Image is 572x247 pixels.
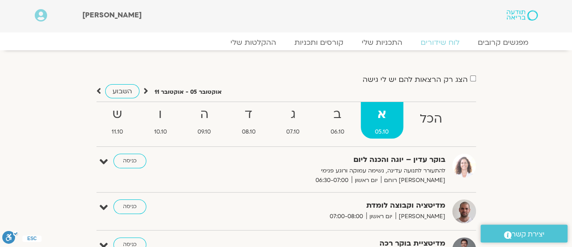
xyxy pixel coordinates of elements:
[353,38,412,47] a: התכניות שלי
[221,154,445,166] strong: בוקר עדין – יוגה והכנה ליום
[139,127,182,137] span: 10.10
[316,102,359,139] a: ב06.10
[155,87,222,97] p: אוקטובר 05 - אוקטובר 11
[105,84,139,98] a: השבוע
[361,127,404,137] span: 05.10
[183,102,226,139] a: ה09.10
[35,38,538,47] nav: Menu
[316,127,359,137] span: 06.10
[326,212,366,221] span: 07:00-08:00
[113,154,146,168] a: כניסה
[405,102,457,139] a: הכל
[396,212,445,221] span: [PERSON_NAME]
[366,212,396,221] span: יום ראשון
[312,176,352,185] span: 06:30-07:00
[512,228,545,241] span: יצירת קשר
[183,127,226,137] span: 09.10
[227,102,270,139] a: ד08.10
[139,102,182,139] a: ו10.10
[272,104,315,125] strong: ג
[97,127,138,137] span: 11.10
[469,38,538,47] a: מפגשים קרובים
[113,199,146,214] a: כניסה
[112,87,132,96] span: השבוע
[405,109,457,129] strong: הכל
[481,225,567,242] a: יצירת קשר
[272,127,315,137] span: 07.10
[221,38,285,47] a: ההקלטות שלי
[139,104,182,125] strong: ו
[97,102,138,139] a: ש11.10
[361,104,404,125] strong: א
[82,10,142,20] span: [PERSON_NAME]
[363,75,468,84] label: הצג רק הרצאות להם יש לי גישה
[316,104,359,125] strong: ב
[381,176,445,185] span: [PERSON_NAME] רוחם
[183,104,226,125] strong: ה
[227,104,270,125] strong: ד
[221,166,445,176] p: להתעורר לתנועה עדינה, נשימה עמוקה ורוגע פנימי
[272,102,315,139] a: ג07.10
[361,102,404,139] a: א05.10
[285,38,353,47] a: קורסים ותכניות
[221,199,445,212] strong: מדיטציה וקבוצה לומדת
[97,104,138,125] strong: ש
[227,127,270,137] span: 08.10
[352,176,381,185] span: יום ראשון
[412,38,469,47] a: לוח שידורים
